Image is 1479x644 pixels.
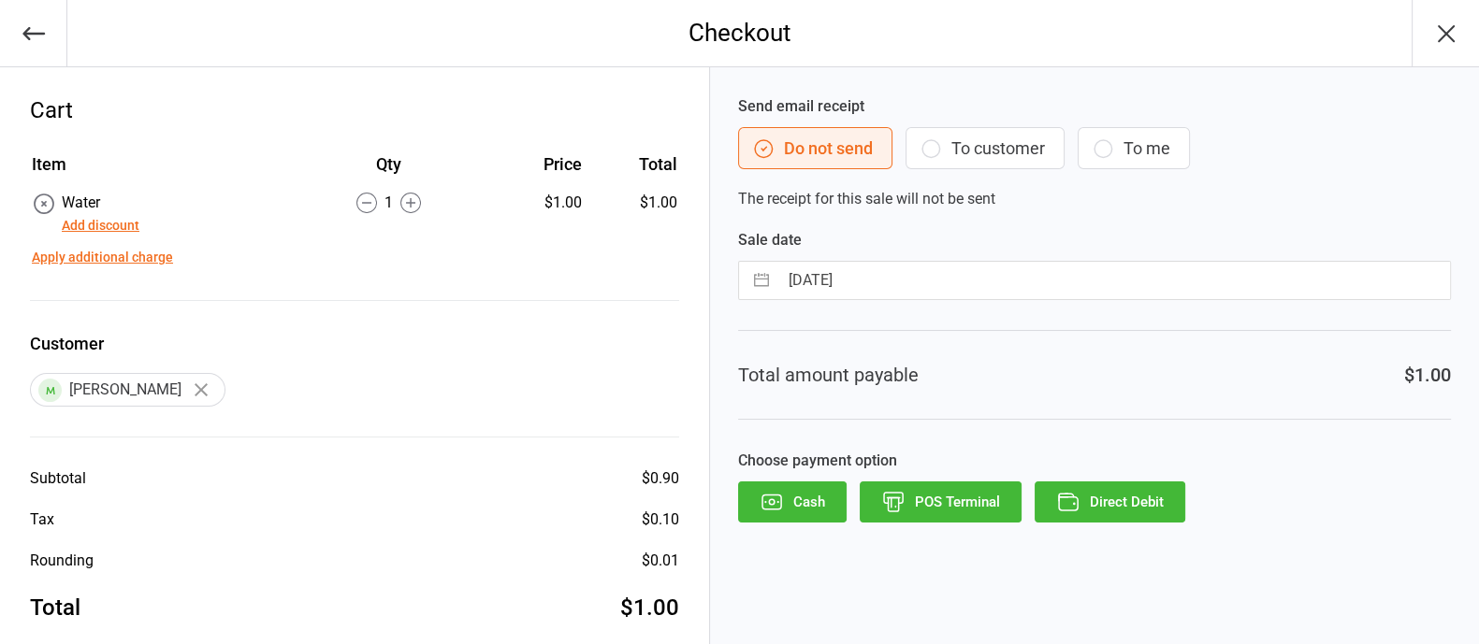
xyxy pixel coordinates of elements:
[30,508,54,531] div: Tax
[30,550,94,572] div: Rounding
[906,127,1065,169] button: To customer
[30,93,679,127] div: Cart
[642,508,679,531] div: $0.10
[738,481,847,522] button: Cash
[738,361,919,389] div: Total amount payable
[642,550,679,572] div: $0.01
[738,229,1451,251] label: Sale date
[293,151,486,190] th: Qty
[30,591,80,624] div: Total
[487,151,582,177] div: Price
[589,192,677,236] td: $1.00
[738,95,1451,210] div: The receipt for this sale will not be sent
[620,591,679,624] div: $1.00
[32,248,173,267] button: Apply additional charge
[589,151,677,190] th: Total
[62,216,139,236] button: Add discount
[32,151,291,190] th: Item
[30,467,86,490] div: Subtotal
[738,450,1451,472] label: Choose payment option
[62,193,100,211] span: Water
[30,331,679,356] label: Customer
[860,481,1022,522] button: POS Terminal
[30,373,225,407] div: [PERSON_NAME]
[738,127,892,169] button: Do not send
[487,192,582,214] div: $1.00
[1078,127,1190,169] button: To me
[642,467,679,490] div: $0.90
[1035,481,1185,522] button: Direct Debit
[293,192,486,214] div: 1
[738,95,1451,118] label: Send email receipt
[1404,361,1451,389] div: $1.00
